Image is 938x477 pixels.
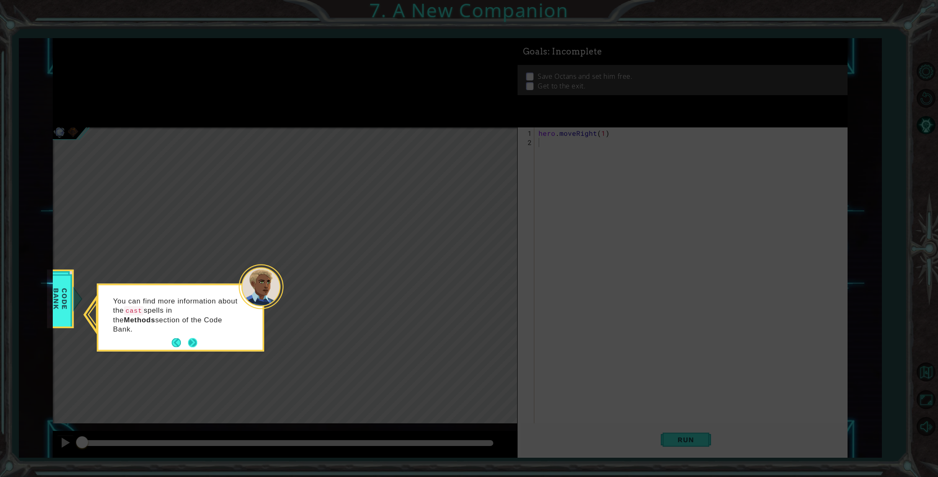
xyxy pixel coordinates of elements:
p: You can find more information about the spells in the section of the Code Bank. [113,296,238,334]
span: Code Bank [49,275,71,323]
button: Next [188,338,197,347]
strong: Methods [124,316,155,324]
button: Back [172,338,188,347]
code: cast [124,306,144,315]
